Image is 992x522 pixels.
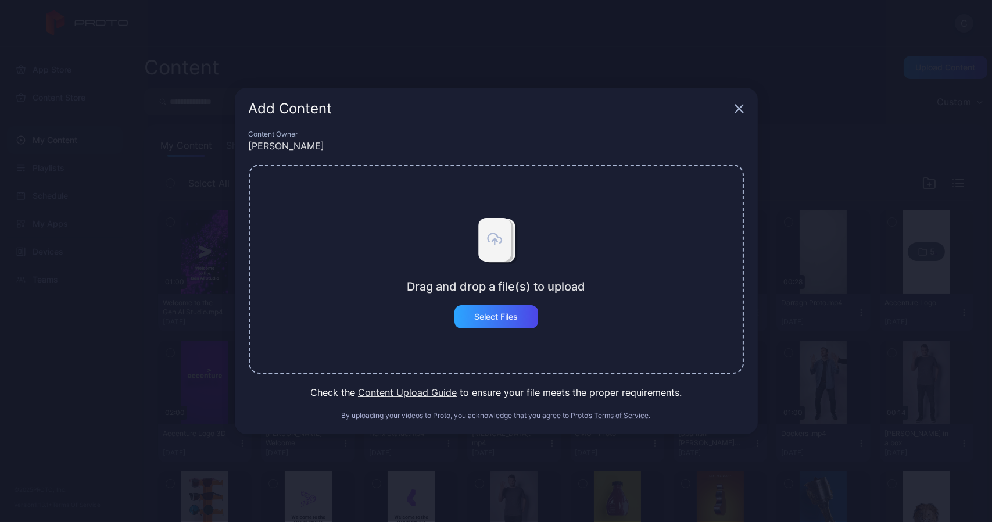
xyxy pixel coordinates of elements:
div: Check the to ensure your file meets the proper requirements. [249,385,744,399]
div: Add Content [249,102,730,116]
div: Content Owner [249,130,744,139]
div: Select Files [474,312,518,321]
button: Select Files [454,305,538,328]
div: [PERSON_NAME] [249,139,744,153]
button: Content Upload Guide [358,385,457,399]
div: Drag and drop a file(s) to upload [407,280,585,294]
div: By uploading your videos to Proto, you acknowledge that you agree to Proto’s . [249,411,744,420]
button: Terms of Service [595,411,649,420]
